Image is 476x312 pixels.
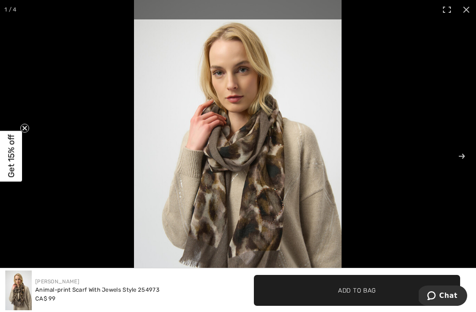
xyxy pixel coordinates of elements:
img: Animal-Print Scarf with Jewels Style 254973 [5,271,32,310]
span: Get 15% off [6,135,16,178]
button: Next (arrow right) [441,134,472,178]
div: Animal-print Scarf With Jewels Style 254973 [35,286,160,294]
iframe: Small video preview of a live video [7,207,62,307]
span: Add to Bag [338,286,376,295]
button: Add to Bag [254,275,460,306]
iframe: Opens a widget where you can chat to one of our agents [419,286,467,308]
button: Close teaser [20,124,29,132]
